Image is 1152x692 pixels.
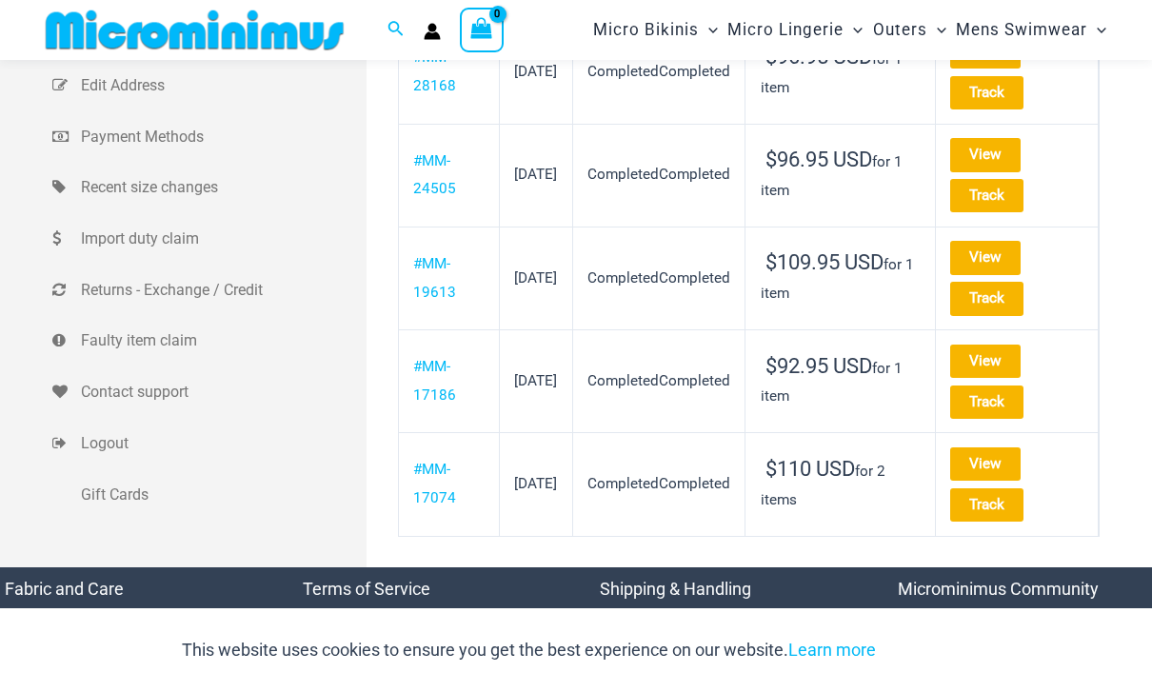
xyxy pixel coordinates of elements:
[745,124,935,227] td: for 1 item
[81,326,362,355] span: Faulty item claim
[52,60,367,111] a: Edit Address
[514,372,557,389] time: [DATE]
[81,481,362,509] span: Gift Cards
[844,6,863,54] span: Menu Toggle
[81,71,362,100] span: Edit Address
[182,636,876,664] p: This website uses cookies to ensure you get the best experience on our website.
[514,475,557,492] time: [DATE]
[81,173,362,202] span: Recent size changes
[950,241,1021,274] a: View order MM-19613
[950,179,1023,212] a: Track order number MM-24505
[573,20,746,123] td: CompletedCompleted
[765,457,855,481] span: 110 USD
[52,315,367,366] a: Faulty item claim
[745,227,935,329] td: for 1 item
[600,579,751,599] a: Shipping & Handling
[765,45,872,69] span: 96.95 USD
[593,6,699,54] span: Micro Bikinis
[950,345,1021,378] a: View order MM-17186
[52,366,367,418] a: Contact support
[950,386,1023,419] a: Track order number MM-17186
[745,329,935,432] td: for 1 item
[765,250,884,274] span: 109.95 USD
[699,6,718,54] span: Menu Toggle
[52,418,367,469] a: Logout
[81,276,362,305] span: Returns - Exchange / Credit
[424,23,441,40] a: Account icon link
[765,148,872,171] span: 96.95 USD
[890,627,971,673] button: Accept
[38,9,351,51] img: MM SHOP LOGO FLAT
[413,152,456,198] a: View order number MM-24505
[413,255,456,301] a: View order number MM-19613
[950,76,1023,109] a: Track order number MM-28168
[52,213,367,265] a: Import duty claim
[765,354,872,378] span: 92.95 USD
[588,6,723,54] a: Micro BikinisMenu ToggleMenu Toggle
[765,250,777,274] span: $
[573,432,746,535] td: CompletedCompleted
[586,3,1114,57] nav: Site Navigation
[573,227,746,329] td: CompletedCompleted
[950,138,1021,171] a: View order MM-24505
[52,162,367,213] a: Recent size changes
[52,469,367,521] a: Gift Cards
[765,457,777,481] span: $
[413,461,456,506] a: View order number MM-17074
[745,20,935,123] td: for 1 item
[52,265,367,316] a: Returns - Exchange / Credit
[387,18,405,42] a: Search icon link
[951,6,1111,54] a: Mens SwimwearMenu ToggleMenu Toggle
[81,123,362,151] span: Payment Methods
[765,45,777,69] span: $
[514,269,557,287] time: [DATE]
[950,282,1023,315] a: Track order number MM-19613
[745,432,935,535] td: for 2 items
[898,579,1099,599] a: Microminimus Community
[1087,6,1106,54] span: Menu Toggle
[81,429,362,458] span: Logout
[765,354,777,378] span: $
[927,6,946,54] span: Menu Toggle
[5,579,124,599] a: Fabric and Care
[81,378,362,406] span: Contact support
[514,63,557,80] time: [DATE]
[950,447,1021,481] a: View order MM-17074
[413,358,456,404] a: View order number MM-17186
[573,329,746,432] td: CompletedCompleted
[765,148,777,171] span: $
[723,6,867,54] a: Micro LingerieMenu ToggleMenu Toggle
[873,6,927,54] span: Outers
[788,640,876,660] a: Learn more
[727,6,844,54] span: Micro Lingerie
[460,8,504,51] a: View Shopping Cart, empty
[956,6,1087,54] span: Mens Swimwear
[868,6,951,54] a: OutersMenu ToggleMenu Toggle
[81,225,362,253] span: Import duty claim
[514,166,557,183] time: [DATE]
[52,111,367,163] a: Payment Methods
[573,124,746,227] td: CompletedCompleted
[950,488,1023,522] a: Track order number MM-17074
[303,579,430,599] a: Terms of Service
